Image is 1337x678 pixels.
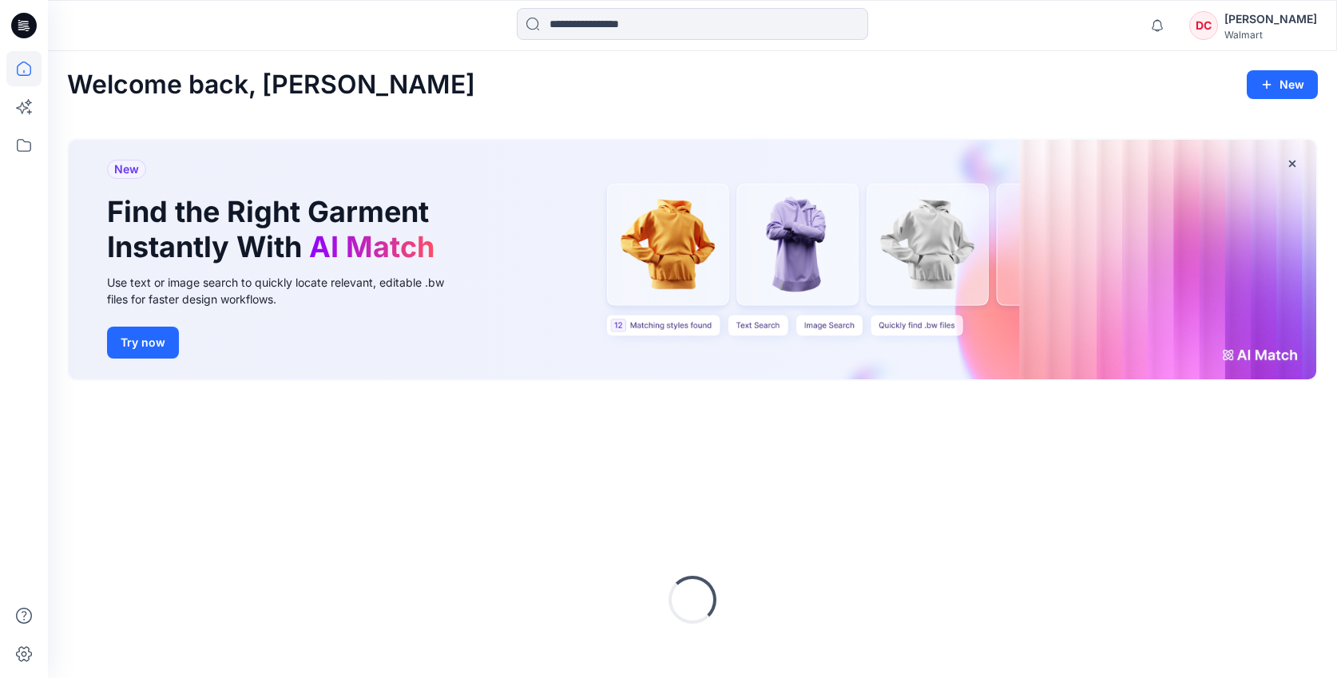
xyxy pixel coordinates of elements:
[107,327,179,359] button: Try now
[107,195,442,264] h1: Find the Right Garment Instantly With
[1224,29,1317,41] div: Walmart
[1247,70,1318,99] button: New
[309,229,434,264] span: AI Match
[1224,10,1317,29] div: [PERSON_NAME]
[107,274,466,307] div: Use text or image search to quickly locate relevant, editable .bw files for faster design workflows.
[1189,11,1218,40] div: DC
[67,70,475,100] h2: Welcome back, [PERSON_NAME]
[114,160,139,179] span: New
